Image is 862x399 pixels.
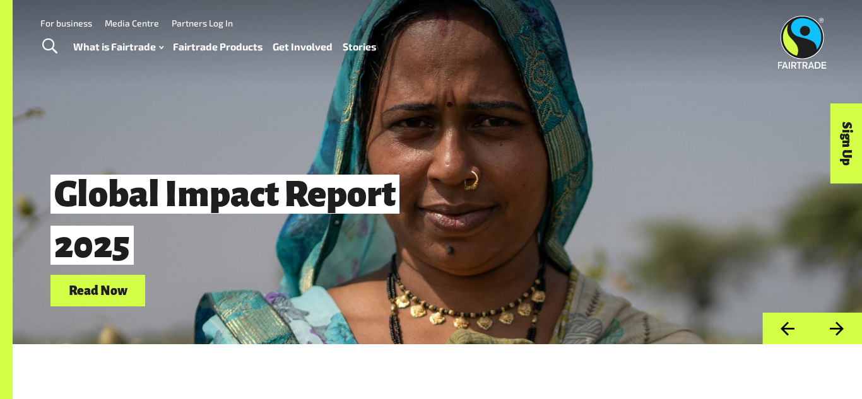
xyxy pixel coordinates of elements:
[172,18,233,28] a: Partners Log In
[50,275,145,307] a: Read Now
[40,18,92,28] a: For business
[50,175,399,265] span: Global Impact Report 2025
[812,313,862,345] button: Next
[778,16,827,69] img: Fairtrade Australia New Zealand logo
[105,18,159,28] a: Media Centre
[73,38,163,56] a: What is Fairtrade
[273,38,333,56] a: Get Involved
[343,38,376,56] a: Stories
[173,38,263,56] a: Fairtrade Products
[34,31,65,62] a: Toggle Search
[762,313,812,345] button: Previous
